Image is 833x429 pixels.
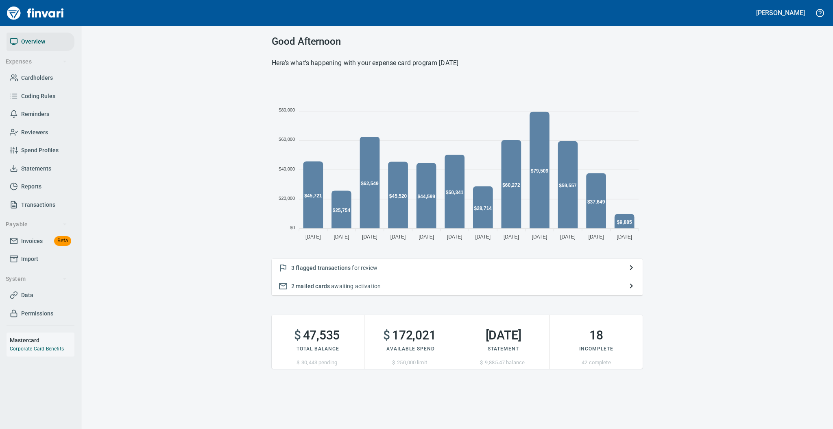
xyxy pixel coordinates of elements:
[504,234,519,240] tspan: [DATE]
[2,54,70,69] button: Expenses
[2,271,70,287] button: System
[447,234,462,240] tspan: [DATE]
[7,304,74,323] a: Permissions
[10,346,64,352] a: Corporate Card Benefits
[550,359,643,367] p: 42 complete
[7,177,74,196] a: Reports
[7,250,74,268] a: Import
[560,234,576,240] tspan: [DATE]
[6,57,67,67] span: Expenses
[21,127,48,138] span: Reviewers
[272,277,643,295] button: 2 mailed cards awaiting activation
[21,164,51,174] span: Statements
[419,234,434,240] tspan: [DATE]
[21,145,59,155] span: Spend Profiles
[7,232,74,250] a: InvoicesBeta
[7,141,74,160] a: Spend Profiles
[290,225,295,230] tspan: $0
[291,264,623,272] p: for review
[7,105,74,123] a: Reminders
[54,236,71,245] span: Beta
[272,36,643,47] h3: Good Afternoon
[7,69,74,87] a: Cardholders
[7,33,74,51] a: Overview
[7,286,74,304] a: Data
[296,265,351,271] span: flagged transactions
[550,315,643,369] button: 18Incomplete42 complete
[291,282,623,290] p: awaiting activation
[617,234,632,240] tspan: [DATE]
[21,91,55,101] span: Coding Rules
[6,219,67,230] span: Payable
[272,57,643,69] h6: Here’s what’s happening with your expense card program [DATE]
[21,200,55,210] span: Transactions
[279,107,295,112] tspan: $80,000
[291,265,294,271] span: 3
[279,137,295,142] tspan: $60,000
[21,182,41,192] span: Reports
[589,234,604,240] tspan: [DATE]
[10,336,74,345] h6: Mastercard
[7,160,74,178] a: Statements
[7,87,74,105] a: Coding Rules
[754,7,807,19] button: [PERSON_NAME]
[756,9,805,17] h5: [PERSON_NAME]
[291,283,294,289] span: 2
[272,259,643,277] button: 3 flagged transactions for review
[296,283,330,289] span: mailed cards
[2,217,70,232] button: Payable
[7,196,74,214] a: Transactions
[21,109,49,119] span: Reminders
[475,234,491,240] tspan: [DATE]
[550,328,643,343] h2: 18
[7,123,74,142] a: Reviewers
[5,3,66,23] img: Finvari
[390,234,406,240] tspan: [DATE]
[305,234,321,240] tspan: [DATE]
[532,234,547,240] tspan: [DATE]
[21,236,43,246] span: Invoices
[579,346,613,352] span: Incomplete
[334,234,349,240] tspan: [DATE]
[21,254,38,264] span: Import
[21,290,33,300] span: Data
[21,73,53,83] span: Cardholders
[362,234,377,240] tspan: [DATE]
[279,166,295,171] tspan: $40,000
[21,37,45,47] span: Overview
[279,196,295,201] tspan: $20,000
[21,309,53,319] span: Permissions
[6,274,67,284] span: System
